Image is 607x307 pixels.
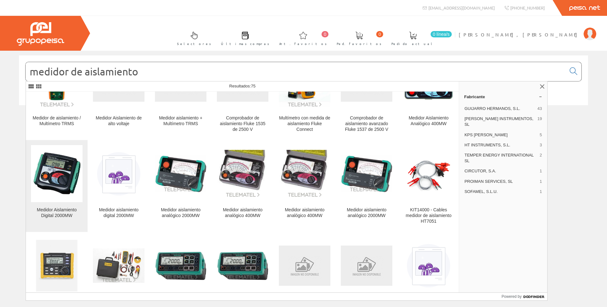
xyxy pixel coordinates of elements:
img: Medidor aislamiento analógico 2000MW [155,155,206,192]
span: Powered by [502,294,522,299]
span: 1 [540,189,542,195]
span: Pedido actual [391,41,434,47]
img: Medidor digital de aislamiento CIT-10 [31,240,83,291]
img: Grupo Peisa [17,22,64,46]
span: Ped. favoritos [337,41,382,47]
img: Multímetro y medidor de aislamiento con Bluetooth [279,246,330,286]
a: Medidor de aislamiento / Multímetro TRMS Medidor de aislamiento / Multímetro TRMS [26,48,88,140]
div: Medidor aislamiento analógico 2000MW [341,207,392,219]
img: Medidor aislamiento analógico 400MW [217,150,268,198]
a: Fabricante [459,92,547,102]
span: KPS [PERSON_NAME] [464,132,537,138]
span: Art. favoritos [279,41,327,47]
a: Últimas compras [215,26,273,49]
a: Medidor aislamiento analógico 400MW Medidor aislamiento analógico 400MW [212,140,273,232]
a: Medidor aislamiento analógico 2000MW Medidor aislamiento analógico 2000MW [336,140,397,232]
span: PROIMAN SERVICES, SL [464,179,537,184]
span: Últimas compras [221,41,269,47]
div: Medidor Aislamiento Analógico 400MW [403,115,454,127]
input: Buscar... [26,62,566,81]
div: Medidor aislamiento analógico 400MW [217,207,268,219]
span: 0 [376,31,383,37]
a: Comprobador de aislamiento Fluke 1535 de 2500 V Comprobador de aislamiento Fluke 1535 de 2500 V [212,48,273,140]
span: HT INSTRUMENTS, S.L. [464,142,537,148]
div: Medidor Aislamiento Digital 2000MW [31,207,83,219]
span: 3 [540,142,542,148]
img: Medidor de aislamiento para fotovoltaica y tierras [217,252,268,280]
img: Medidor Aislamiento Digital 2000MW [31,150,83,198]
span: 5 [540,132,542,138]
span: [PERSON_NAME] INSTRUMENTOS, SL [464,116,535,127]
img: Kit Multímetro de aislamiento FC con sonda de corriente i400 [93,248,144,283]
span: 19 [537,116,542,127]
a: Medidor aislamiento + Multímetro TRMS Medidor aislamiento + Multímetro TRMS [150,48,212,140]
div: Medidor de aislamiento / Multímetro TRMS [31,115,83,127]
div: © Grupo Peisa [19,113,588,118]
div: Comprobador de aislamiento Fluke 1535 de 2500 V [217,115,268,132]
div: Comprobador de aislamiento avanzado Fluke 1537 de 2500 V [341,115,392,132]
a: Multímetro con medida de aislamiento Fluke Connect Multímetro con medida de aislamiento Fluke Con... [274,48,335,140]
span: 1 [540,179,542,184]
a: Medidor aislamiento analógico 2000MW Medidor aislamiento analógico 2000MW [150,140,212,232]
span: 2 [540,152,542,164]
img: KIT14000 - Cables medidor de aislamiento HT7051 [403,148,454,200]
img: Medidor aislamiento digital 2000M?, compacto [403,240,454,291]
img: Medidor aislamiento industrial y multímetro [341,246,392,286]
a: Powered by [502,293,548,300]
img: Medidor aislamiento digital 2000MW [93,148,144,200]
a: Medidor Aislamiento Analógico 400MW Medidor Aislamiento Analógico 400MW [398,48,459,140]
span: TEMPER ENERGY INTERNATIONAL SL [464,152,537,164]
span: CIRCUTOR, S.A. [464,168,537,174]
div: Medidor aislamiento analógico 2000MW [155,207,206,219]
div: Medidor Aislamiento de alto voltaje [93,115,144,127]
a: Selectores [171,26,214,49]
div: Medidor aislamiento digital 2000MW [93,207,144,219]
span: 0 línea/s [431,31,452,37]
img: Medidor aislamiento analógico 2000MW [341,155,392,192]
span: 0 [322,31,328,37]
span: [PERSON_NAME], [PERSON_NAME] [459,31,580,38]
img: Medidor de aislamiento para fotovoltaica y tierras [155,252,206,280]
a: Medidor Aislamiento Digital 2000MW Medidor Aislamiento Digital 2000MW [26,140,88,232]
span: SOFAMEL, S.L.U. [464,189,537,195]
a: Medidor Aislamiento de alto voltaje Medidor Aislamiento de alto voltaje [88,48,150,140]
span: [PHONE_NUMBER] [510,5,545,10]
a: Comprobador de aislamiento avanzado Fluke 1537 de 2500 V Comprobador de aislamiento avanzado Fluk... [336,48,397,140]
span: [EMAIL_ADDRESS][DOMAIN_NAME] [428,5,495,10]
div: Medidor aislamiento + Multímetro TRMS [155,115,206,127]
a: Medidor aislamiento digital 2000MW Medidor aislamiento digital 2000MW [88,140,150,232]
span: 43 [537,106,542,112]
span: Selectores [177,41,211,47]
img: Medidor aislamiento analógico 400MW [279,150,330,198]
div: Medidor aislamiento analógico 400MW [279,207,330,219]
span: GUIJARRO HERMANOS, S.L. [464,106,535,112]
a: KIT14000 - Cables medidor de aislamiento HT7051 KIT14000 - Cables medidor de aislamiento HT7051 [398,140,459,232]
span: 75 [251,84,255,88]
div: Multímetro con medida de aislamiento Fluke Connect [279,115,330,132]
div: KIT14000 - Cables medidor de aislamiento HT7051 [403,207,454,224]
a: Medidor aislamiento analógico 400MW Medidor aislamiento analógico 400MW [274,140,335,232]
a: [PERSON_NAME], [PERSON_NAME] [459,26,596,32]
span: Resultados: [229,84,255,88]
span: 1 [540,168,542,174]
